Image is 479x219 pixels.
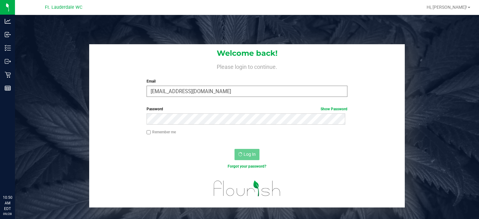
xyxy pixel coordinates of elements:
h4: Please login to continue. [89,62,405,70]
a: Show Password [321,107,347,111]
span: Hi, [PERSON_NAME]! [427,5,467,10]
inline-svg: Reports [5,85,11,91]
button: Log In [235,149,259,160]
inline-svg: Retail [5,72,11,78]
inline-svg: Inbound [5,31,11,38]
label: Email [147,79,348,84]
span: Log In [244,152,256,157]
input: Remember me [147,130,151,135]
inline-svg: Analytics [5,18,11,24]
span: Password [147,107,163,111]
inline-svg: Inventory [5,45,11,51]
label: Remember me [147,129,176,135]
a: Forgot your password? [228,164,266,169]
img: flourish_logo.svg [208,176,287,201]
p: 10:50 AM EDT [3,195,12,212]
inline-svg: Outbound [5,58,11,64]
p: 09/28 [3,212,12,216]
h1: Welcome back! [89,49,405,57]
span: Ft. Lauderdale WC [45,5,82,10]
